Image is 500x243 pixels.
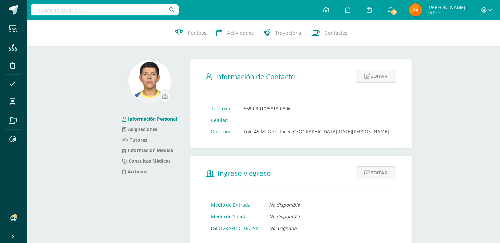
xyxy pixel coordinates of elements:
span: Información de Contacto [215,72,295,81]
td: Medio de Salida: [206,211,264,222]
a: Información Medica [122,147,173,153]
a: Contactos [306,20,352,46]
td: Medio de Entrada: [206,199,264,211]
td: Lote 45 M. G Sector 5 [GEOGRAPHIC_DATA][DATE][PERSON_NAME] [238,126,394,137]
a: Información Personal [122,116,177,122]
i: No disponible [269,202,300,208]
td: Teléfono: [206,103,238,114]
td: Dirección: [206,126,238,137]
span: Mi Perfil [427,10,465,15]
td: 5590-9010/5818-0806 [238,103,394,114]
a: Tutores [122,137,147,143]
a: Consultas Médicas [122,158,171,164]
a: Archivos [122,168,147,175]
input: Busca un usuario... [31,4,179,15]
span: Trayectoria [275,29,301,36]
span: 16 [390,9,397,16]
span: [PERSON_NAME] [427,4,465,11]
img: 82a5943632aca8211823fb2e9800a6c1.png [409,3,422,16]
td: Celular: [206,114,238,126]
i: No disponible [269,213,300,220]
i: No asignada [269,225,297,231]
span: Punteos [188,29,206,36]
span: Contactos [324,29,347,36]
a: Punteos [170,20,211,46]
a: Editar [356,166,396,179]
a: Editar [356,70,396,83]
td: [GEOGRAPHIC_DATA]: [206,222,264,234]
img: 7b967317bcd42d2b980dbde39eb43788.png [129,61,170,102]
span: Ingreso y egreso [218,169,271,178]
a: Actividades [211,20,259,46]
span: Actividades [227,29,254,36]
a: Asignaciones [122,126,157,132]
a: Trayectoria [259,20,306,46]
